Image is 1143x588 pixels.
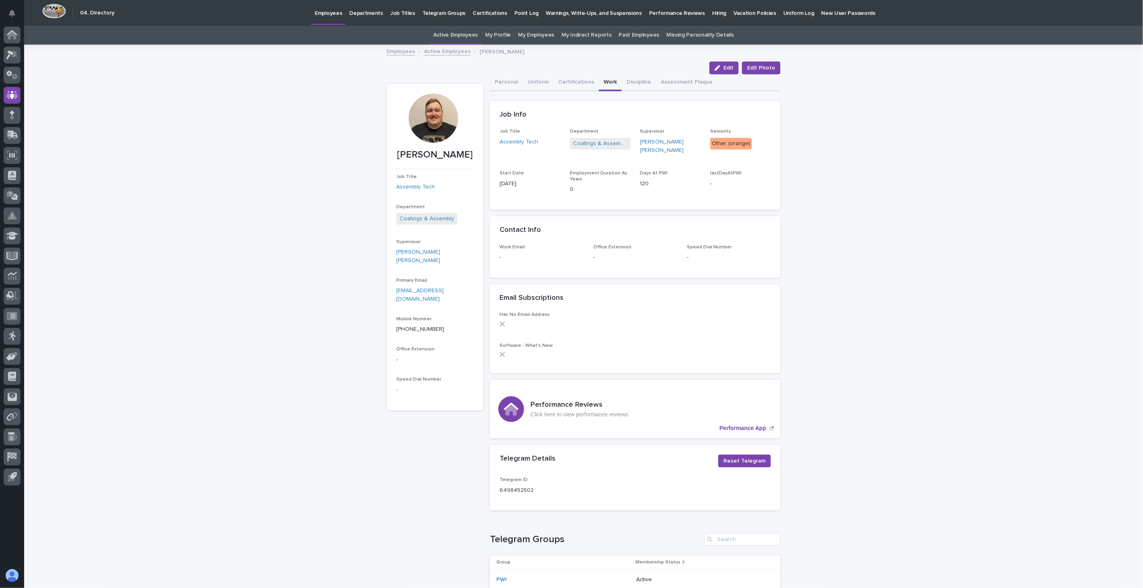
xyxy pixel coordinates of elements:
[518,26,554,45] a: My Employees
[710,171,742,176] span: lastDayAtPWI
[656,74,717,91] button: Assessment Plaque
[599,74,622,91] button: Work
[396,174,417,179] span: Job Title
[500,455,555,463] h2: Telegram Details
[424,46,471,55] a: Active Employees
[718,455,771,467] button: Reset Telegram
[399,215,454,223] a: Coatings & Assembly
[496,576,507,583] a: PWI
[709,61,739,74] button: Edit
[553,74,599,91] button: Certifications
[490,534,701,545] h1: Telegram Groups
[704,533,780,546] input: Search
[396,248,474,265] a: [PERSON_NAME] [PERSON_NAME]
[640,171,668,176] span: Days At PWI
[433,26,478,45] a: Active Employees
[500,312,550,317] span: Has No Email Address
[396,183,435,191] a: Assembly Tech
[4,567,20,584] button: users-avatar
[523,74,553,91] button: Uniform
[500,129,520,134] span: Job Title
[747,64,775,72] span: Edit Photo
[500,138,538,146] a: Assembly Tech
[573,139,627,148] a: Coatings & Assembly
[500,111,526,119] h2: Job Info
[640,138,701,155] a: [PERSON_NAME] [PERSON_NAME]
[396,240,421,244] span: Supervisor
[500,226,541,235] h2: Contact Info
[80,10,115,16] h2: 04. Directory
[719,425,766,432] p: Performance App
[723,65,733,71] span: Edit
[666,26,734,45] a: Missing Personality Details
[531,411,630,418] p: Click here to view performance reviews.
[10,10,20,23] div: Notifications
[396,278,427,283] span: Primary Email
[496,558,510,567] p: Group
[4,5,20,22] button: Notifications
[396,377,441,382] span: Speed Dial Number
[723,457,766,465] span: Reset Telegram
[396,149,474,161] p: [PERSON_NAME]
[710,138,752,150] div: Other (orange)
[396,347,434,352] span: Office Extension
[531,401,630,410] h3: Performance Reviews
[500,486,534,495] p: 6498452502
[742,61,780,74] button: Edit Photo
[570,171,627,181] span: Employment Duration As Years
[640,129,665,134] span: Supervisor
[500,245,525,250] span: Work Email
[687,245,732,250] span: Speed Dial Number
[593,245,631,250] span: Office Extension
[396,205,425,209] span: Department
[593,253,677,262] p: -
[500,180,560,188] p: [DATE]
[396,326,444,332] a: [PHONE_NUMBER]
[619,26,660,45] a: Past Employees
[500,171,524,176] span: Start Date
[490,74,523,91] button: Personal
[396,317,432,322] span: Mobile Number
[500,294,563,303] h2: Email Subscriptions
[561,26,611,45] a: My Indirect Reports
[396,288,444,302] a: [EMAIL_ADDRESS][DOMAIN_NAME]
[640,180,701,188] p: 120
[635,558,680,567] p: Membership Status
[500,477,528,482] span: Telegram ID
[622,74,656,91] button: Discipline
[396,386,474,394] p: -
[636,576,744,583] p: Active
[396,356,474,364] p: -
[687,253,771,262] p: -
[570,129,598,134] span: Department
[485,26,511,45] a: My Profile
[500,253,584,262] p: -
[490,380,780,438] a: Performance App
[387,46,415,55] a: Employees
[500,343,553,348] span: Software - What's New
[42,4,66,18] img: Workspace Logo
[570,185,631,194] p: 0
[710,129,731,134] span: Seniority
[479,47,524,55] p: [PERSON_NAME]
[710,180,771,188] p: -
